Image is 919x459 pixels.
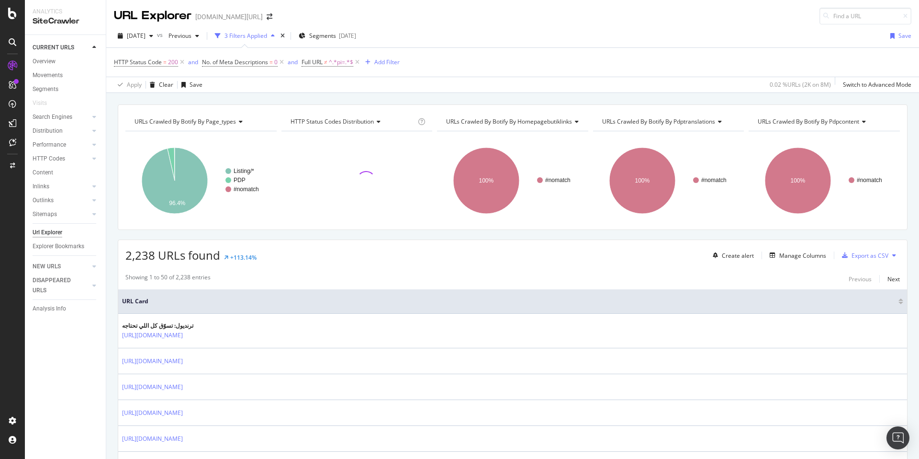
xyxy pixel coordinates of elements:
[33,195,90,206] a: Outlinks
[33,140,90,150] a: Performance
[600,114,736,129] h4: URLs Crawled By Botify By pdptranslations
[33,182,90,192] a: Inlinks
[709,248,754,263] button: Create alert
[267,13,272,20] div: arrow-right-arrow-left
[122,434,183,444] a: [URL][DOMAIN_NAME]
[165,28,203,44] button: Previous
[886,426,909,449] div: Open Intercom Messenger
[302,58,323,66] span: Full URL
[33,43,90,53] a: CURRENT URLS
[849,273,872,285] button: Previous
[593,139,743,222] svg: A chart.
[374,58,400,66] div: Add Filter
[635,177,650,184] text: 100%
[288,57,298,67] button: and
[234,186,259,193] text: #nomatch
[163,58,167,66] span: =
[701,177,727,184] text: #nomatch
[33,112,72,122] div: Search Engines
[279,31,287,41] div: times
[33,112,90,122] a: Search Engines
[749,139,898,222] svg: A chart.
[843,80,911,89] div: Switch to Advanced Mode
[122,321,224,330] div: ترنديول: تسوّق كل اللي تحتاجه
[444,114,586,129] h4: URLs Crawled By Botify By homepagebutiklinks
[857,177,882,184] text: #nomatch
[269,58,273,66] span: =
[33,209,57,219] div: Sitemaps
[33,84,58,94] div: Segments
[234,177,246,184] text: PDP
[437,139,587,222] svg: A chart.
[33,182,49,192] div: Inlinks
[125,273,211,285] div: Showing 1 to 50 of 2,238 entries
[33,209,90,219] a: Sitemaps
[758,117,859,126] span: URLs Crawled By Botify By pdpcontent
[202,58,268,66] span: No. of Meta Descriptions
[33,168,53,178] div: Content
[33,140,66,150] div: Performance
[114,58,162,66] span: HTTP Status Code
[33,8,98,16] div: Analytics
[33,84,99,94] a: Segments
[33,57,56,67] div: Overview
[33,98,56,108] a: Visits
[766,250,826,261] button: Manage Columns
[168,56,178,69] span: 200
[33,304,99,314] a: Analysis Info
[122,297,896,306] span: URL Card
[122,331,183,340] a: [URL][DOMAIN_NAME]
[33,262,61,272] div: NEW URLS
[224,32,267,40] div: 3 Filters Applied
[159,80,173,89] div: Clear
[169,200,185,207] text: 96.4%
[819,8,911,24] input: Find a URL
[190,80,202,89] div: Save
[479,177,494,184] text: 100%
[770,80,831,89] div: 0.02 % URLs ( 2K on 8M )
[838,248,888,263] button: Export as CSV
[127,80,142,89] div: Apply
[188,58,198,66] div: and
[114,8,191,24] div: URL Explorer
[756,114,891,129] h4: URLs Crawled By Botify By pdpcontent
[122,356,183,366] a: [URL][DOMAIN_NAME]
[230,253,257,262] div: +113.14%
[33,262,90,272] a: NEW URLS
[114,77,142,92] button: Apply
[33,16,98,27] div: SiteCrawler
[545,177,571,184] text: #nomatch
[125,139,275,222] svg: A chart.
[195,12,263,22] div: [DOMAIN_NAME][URL]
[33,275,81,296] div: DISAPPEARED URLS
[33,154,90,164] a: HTTP Codes
[188,57,198,67] button: and
[122,408,183,418] a: [URL][DOMAIN_NAME]
[309,32,336,40] span: Segments
[33,275,90,296] a: DISAPPEARED URLS
[157,31,165,39] span: vs
[133,114,268,129] h4: URLs Crawled By Botify By page_types
[33,126,63,136] div: Distribution
[289,114,416,129] h4: HTTP Status Codes Distribution
[165,32,191,40] span: Previous
[361,57,400,68] button: Add Filter
[33,228,99,238] a: Url Explorer
[211,28,279,44] button: 3 Filters Applied
[33,70,63,80] div: Movements
[33,43,74,53] div: CURRENT URLS
[602,117,715,126] span: URLs Crawled By Botify By pdptranslations
[779,252,826,260] div: Manage Columns
[887,275,900,283] div: Next
[125,247,220,263] span: 2,238 URLs found
[127,32,146,40] span: 2025 Sep. 19th
[722,252,754,260] div: Create alert
[33,98,47,108] div: Visits
[886,28,911,44] button: Save
[274,56,278,69] span: 0
[33,241,99,252] a: Explorer Bookmarks
[114,28,157,44] button: [DATE]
